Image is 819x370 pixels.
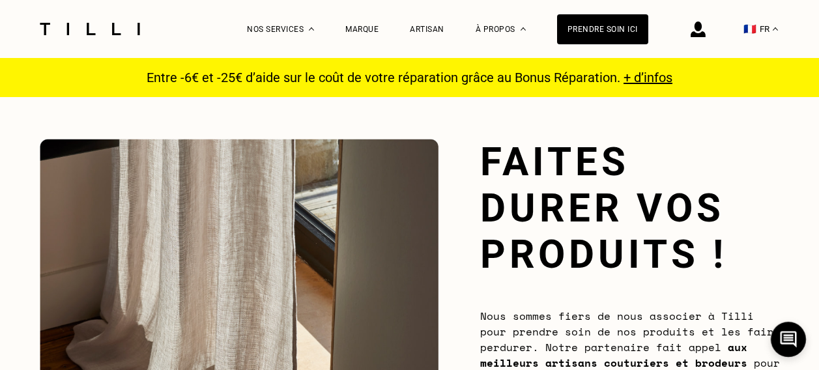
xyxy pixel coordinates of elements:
[139,70,680,85] p: Entre -6€ et -25€ d’aide sur le coût de votre réparation grâce au Bonus Réparation.
[410,25,444,34] a: Artisan
[773,27,778,31] img: menu déroulant
[35,23,145,35] img: Logo du service de couturière Tilli
[557,14,648,44] a: Prendre soin ici
[309,27,314,31] img: Menu déroulant
[624,70,672,85] a: + d’infos
[521,27,526,31] img: Menu déroulant à propos
[480,139,780,277] h1: Faites durer vos produits !
[691,21,706,37] img: icône connexion
[743,23,756,35] span: 🇫🇷
[345,25,379,34] a: Marque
